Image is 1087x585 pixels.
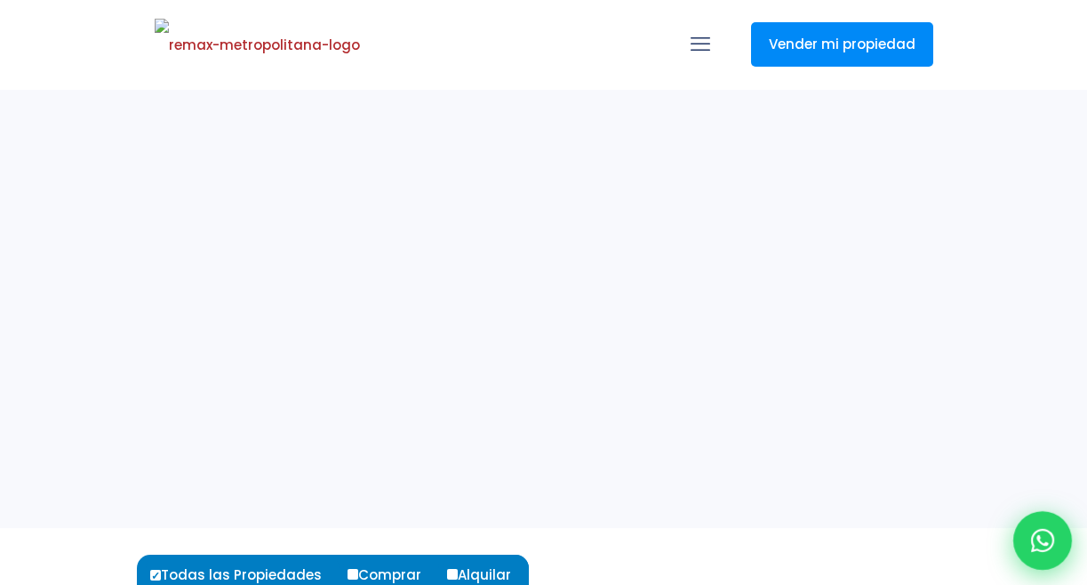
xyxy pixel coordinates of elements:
input: Alquilar [447,569,458,580]
input: Todas las Propiedades [150,570,161,581]
input: Comprar [348,569,358,580]
a: Vender mi propiedad [751,22,933,67]
a: mobile menu [685,29,715,60]
img: remax-metropolitana-logo [155,19,360,72]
